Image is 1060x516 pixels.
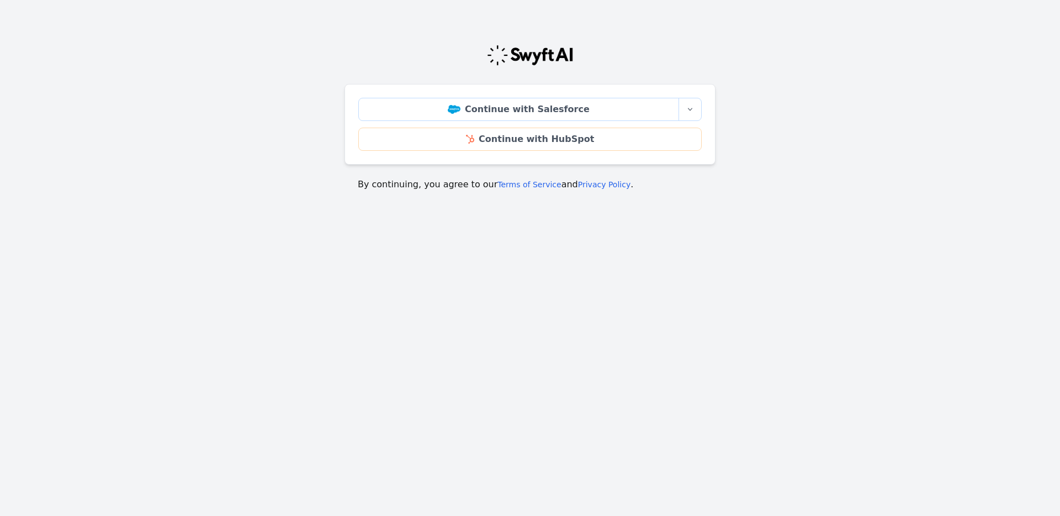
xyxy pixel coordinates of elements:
a: Continue with Salesforce [358,98,679,121]
a: Terms of Service [497,180,561,189]
img: Salesforce [448,105,460,114]
img: HubSpot [466,135,474,144]
a: Privacy Policy [578,180,630,189]
img: Swyft Logo [486,44,574,66]
a: Continue with HubSpot [358,128,702,151]
p: By continuing, you agree to our and . [358,178,702,191]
